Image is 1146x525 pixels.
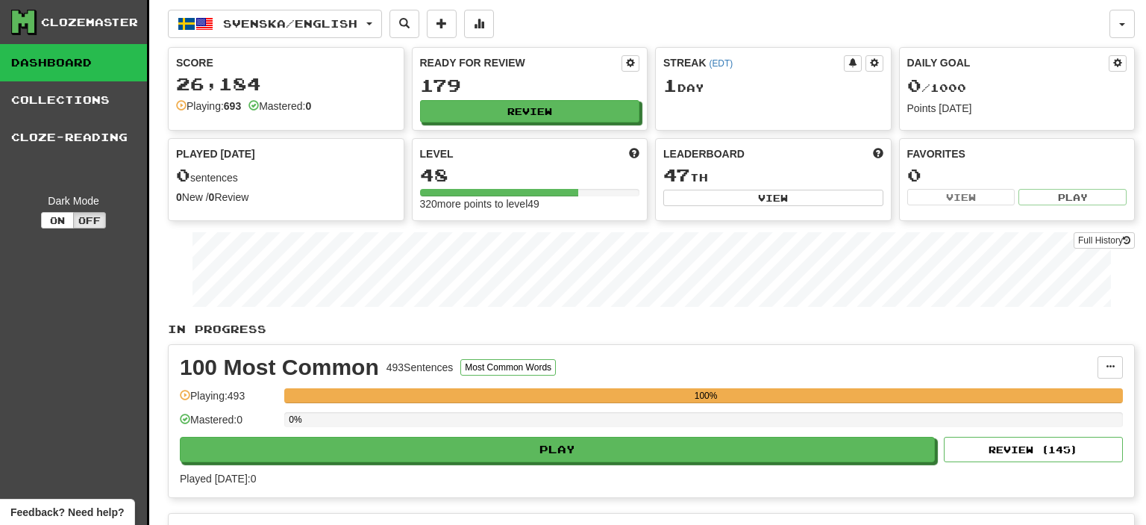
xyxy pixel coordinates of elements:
div: Clozemaster [41,15,138,30]
a: Full History [1074,232,1135,249]
button: On [41,212,74,229]
div: Mastered: 0 [180,412,277,437]
p: In Progress [168,322,1135,337]
div: Streak [663,55,844,70]
div: 100 Most Common [180,356,379,379]
div: Ready for Review [420,55,622,70]
a: (EDT) [709,58,733,69]
span: Svenska / English [223,17,357,30]
div: Daily Goal [907,55,1109,72]
div: Dark Mode [11,193,136,208]
div: Playing: [176,99,241,114]
span: Open feedback widget [10,505,124,520]
span: Played [DATE] [176,146,255,161]
div: 48 [420,166,640,184]
div: New / Review [176,190,396,205]
strong: 0 [176,191,182,203]
button: Play [1018,189,1127,205]
strong: 0 [305,100,311,112]
div: 179 [420,76,640,95]
span: 0 [907,75,921,96]
strong: 693 [224,100,241,112]
span: Score more points to level up [629,146,639,161]
button: Add sentence to collection [427,10,457,38]
button: More stats [464,10,494,38]
span: 47 [663,164,690,185]
div: sentences [176,166,396,185]
button: Most Common Words [460,359,556,376]
span: 1 [663,75,677,96]
button: View [663,190,883,206]
span: Leaderboard [663,146,745,161]
button: Play [180,437,935,462]
div: Playing: 493 [180,388,277,413]
span: Level [420,146,454,161]
div: Day [663,76,883,96]
button: Search sentences [389,10,419,38]
strong: 0 [209,191,215,203]
div: Points [DATE] [907,101,1127,116]
button: Review [420,100,640,122]
div: 493 Sentences [386,360,454,375]
div: 0 [907,166,1127,184]
span: This week in points, UTC [873,146,883,161]
div: 100% [289,388,1123,403]
div: 26,184 [176,75,396,93]
div: 320 more points to level 49 [420,196,640,211]
span: Played [DATE]: 0 [180,473,256,485]
div: th [663,166,883,185]
button: Svenska/English [168,10,382,38]
span: / 1000 [907,81,966,94]
button: View [907,189,1015,205]
div: Favorites [907,146,1127,161]
span: 0 [176,164,190,185]
button: Review (145) [944,437,1123,462]
div: Mastered: [248,99,311,114]
div: Score [176,55,396,70]
button: Off [73,212,106,229]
